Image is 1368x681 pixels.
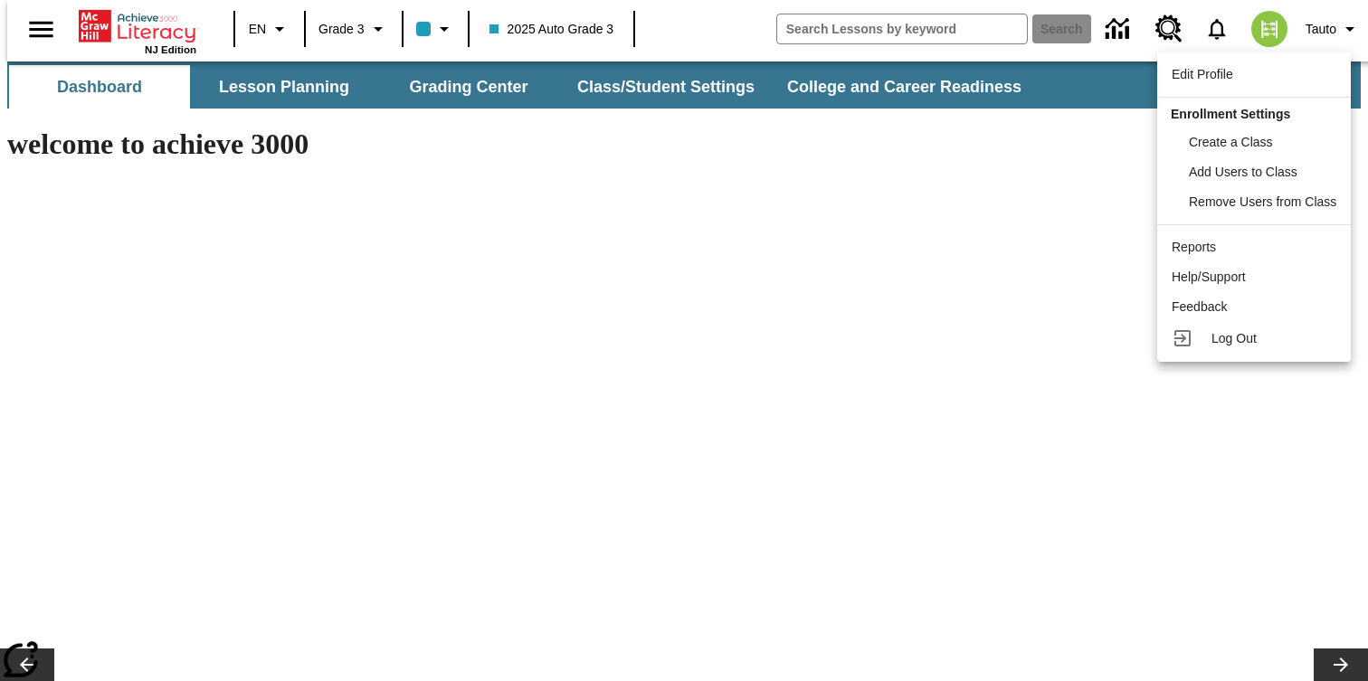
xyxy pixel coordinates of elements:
[7,14,264,47] p: Announcements @#$%) at [DATE] 4:20:26 PM
[1172,67,1233,81] span: Edit Profile
[7,14,264,47] body: Maximum 600 characters Press Escape to exit toolbar Press Alt + F10 to reach toolbar
[1172,270,1246,284] span: Help/Support
[1189,194,1336,209] span: Remove Users from Class
[1171,107,1290,121] span: Enrollment Settings
[1211,331,1257,345] span: Log Out
[1189,135,1273,149] span: Create a Class
[1172,240,1216,254] span: Reports
[1189,165,1297,179] span: Add Users to Class
[1172,299,1227,314] span: Feedback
